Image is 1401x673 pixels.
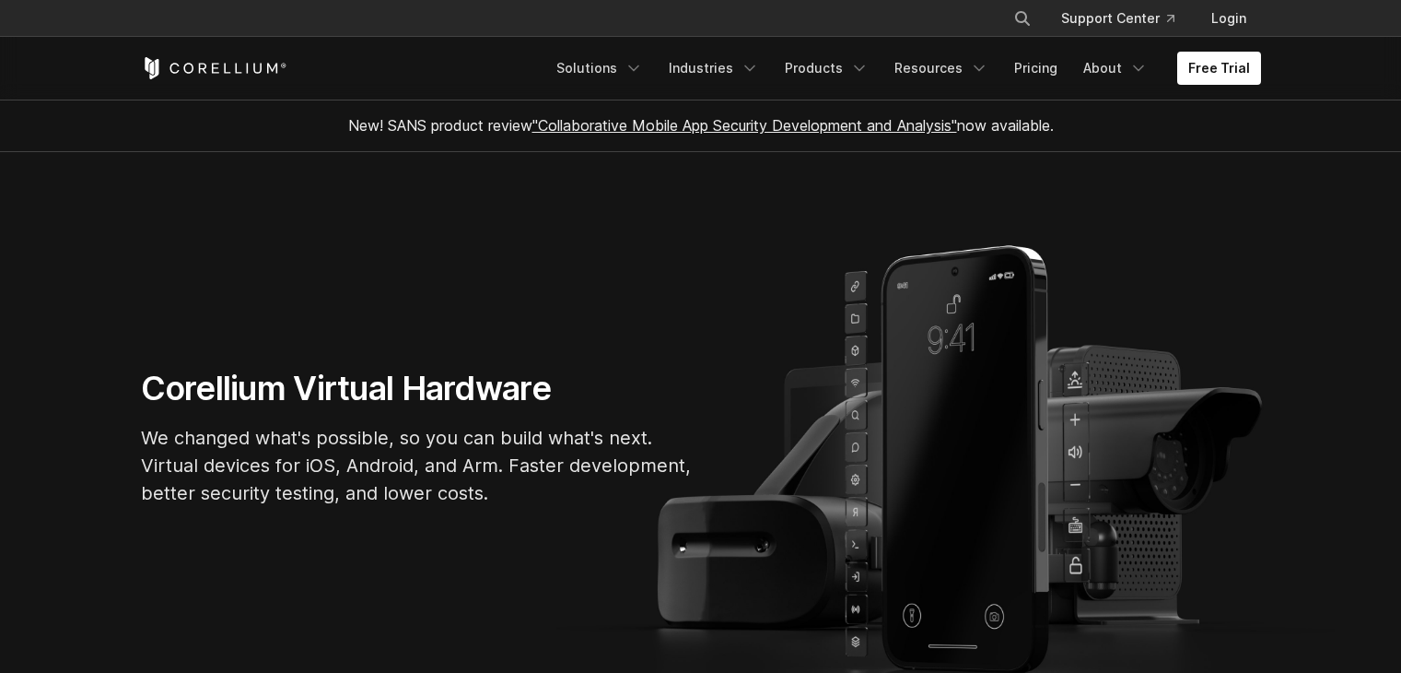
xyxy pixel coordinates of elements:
[883,52,999,85] a: Resources
[532,116,957,135] a: "Collaborative Mobile App Security Development and Analysis"
[348,116,1054,135] span: New! SANS product review now available.
[1046,2,1189,35] a: Support Center
[1197,2,1261,35] a: Login
[141,424,694,507] p: We changed what's possible, so you can build what's next. Virtual devices for iOS, Android, and A...
[774,52,880,85] a: Products
[991,2,1261,35] div: Navigation Menu
[1006,2,1039,35] button: Search
[658,52,770,85] a: Industries
[1072,52,1159,85] a: About
[141,57,287,79] a: Corellium Home
[141,368,694,409] h1: Corellium Virtual Hardware
[1177,52,1261,85] a: Free Trial
[545,52,1261,85] div: Navigation Menu
[1003,52,1068,85] a: Pricing
[545,52,654,85] a: Solutions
